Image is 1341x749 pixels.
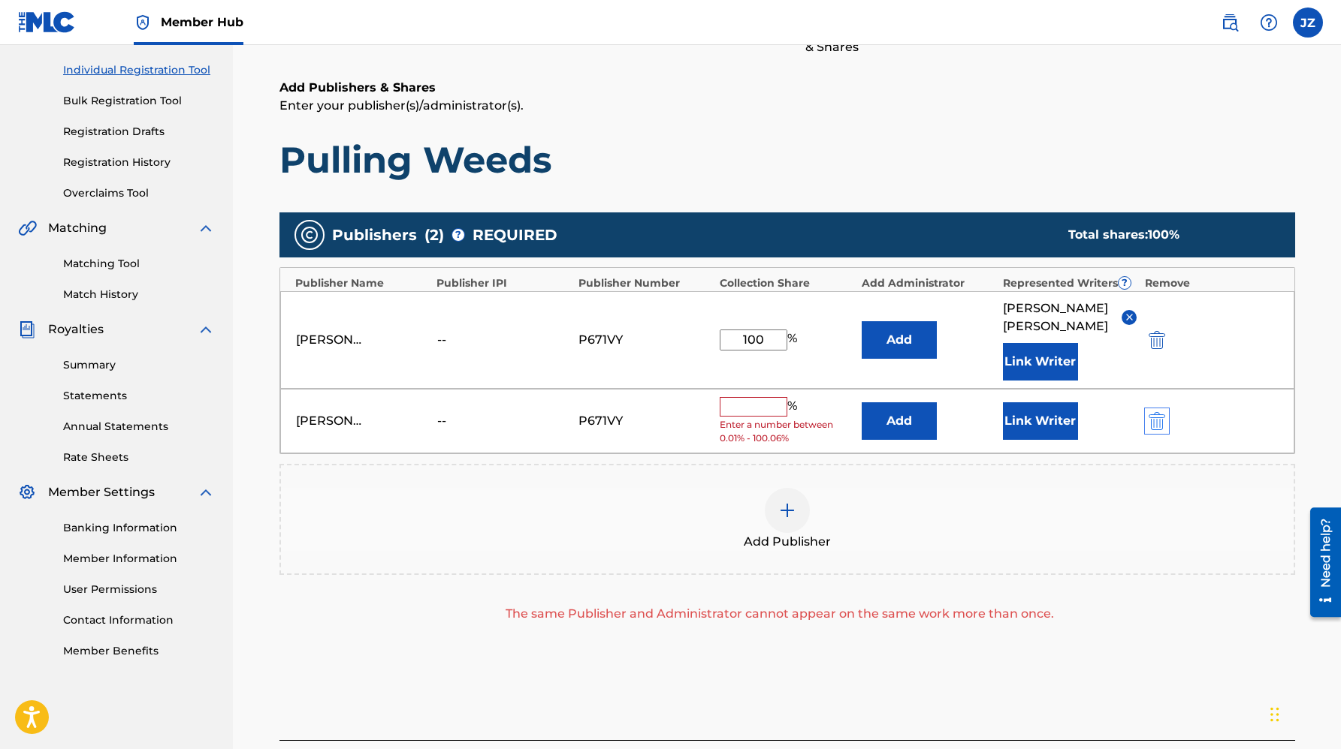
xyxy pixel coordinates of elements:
span: Publishers [332,224,417,246]
img: remove-from-list-button [1124,311,1135,323]
img: expand [197,483,215,501]
img: Member Settings [18,483,36,501]
img: help [1260,14,1278,32]
img: Top Rightsholder [134,14,152,32]
a: Bulk Registration Tool [63,93,215,109]
a: Matching Tool [63,256,215,272]
span: % [787,397,801,417]
span: ( 2 ) [424,224,444,246]
img: 12a2ab48e56ec057fbd8.svg [1149,331,1165,349]
iframe: Chat Widget [1266,677,1341,749]
img: MLC Logo [18,11,76,33]
span: Enter a number between 0.01% - 100.06% [720,418,853,445]
a: User Permissions [63,582,215,597]
a: Public Search [1215,8,1245,38]
img: expand [197,219,215,237]
span: % [787,329,801,350]
div: Drag [1270,692,1279,737]
a: Match History [63,287,215,302]
div: User Menu [1293,8,1323,38]
img: expand [197,320,215,338]
span: Matching [48,219,107,237]
div: Help [1254,8,1284,38]
div: Remove [1145,275,1279,291]
a: Banking Information [63,520,215,536]
button: Add [862,402,937,440]
a: Individual Registration Tool [63,62,215,78]
a: Registration History [63,155,215,170]
div: Collection Share [720,275,854,291]
span: Member Hub [161,14,243,31]
span: [PERSON_NAME] [PERSON_NAME] [1003,299,1110,335]
a: Registration Drafts [63,124,215,140]
button: Link Writer [1003,343,1078,381]
div: Publisher IPI [436,275,571,291]
span: ? [452,229,464,241]
img: search [1221,14,1239,32]
a: Annual Statements [63,419,215,435]
span: ? [1119,277,1131,289]
img: 12a2ab48e56ec057fbd8.svg [1149,412,1165,430]
span: Member Settings [48,483,155,501]
div: Publisher Number [578,275,713,291]
span: 100 % [1148,227,1179,242]
a: Rate Sheets [63,450,215,465]
div: Add Administrator [862,275,996,291]
span: Royalties [48,320,104,338]
button: Link Writer [1003,402,1078,440]
img: Matching [18,219,37,237]
img: add [778,501,796,519]
p: Enter your publisher(s)/administrator(s). [279,97,1295,115]
div: The same Publisher and Administrator cannot appear on the same work more than once. [279,605,1280,623]
div: Publisher Name [295,275,430,291]
a: Summary [63,357,215,373]
a: Statements [63,388,215,404]
iframe: Resource Center [1299,502,1341,623]
div: Total shares: [1068,226,1265,244]
span: REQUIRED [473,224,557,246]
span: Add Publisher [744,533,831,551]
div: Represented Writers [1003,275,1137,291]
img: Royalties [18,320,36,338]
a: Overclaims Tool [63,185,215,201]
h6: Add Publishers & Shares [279,79,1295,97]
h1: Pulling Weeds [279,137,1295,182]
a: Member Information [63,551,215,567]
button: Add [862,321,937,359]
img: publishers [301,226,319,244]
a: Contact Information [63,612,215,628]
a: Member Benefits [63,643,215,659]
